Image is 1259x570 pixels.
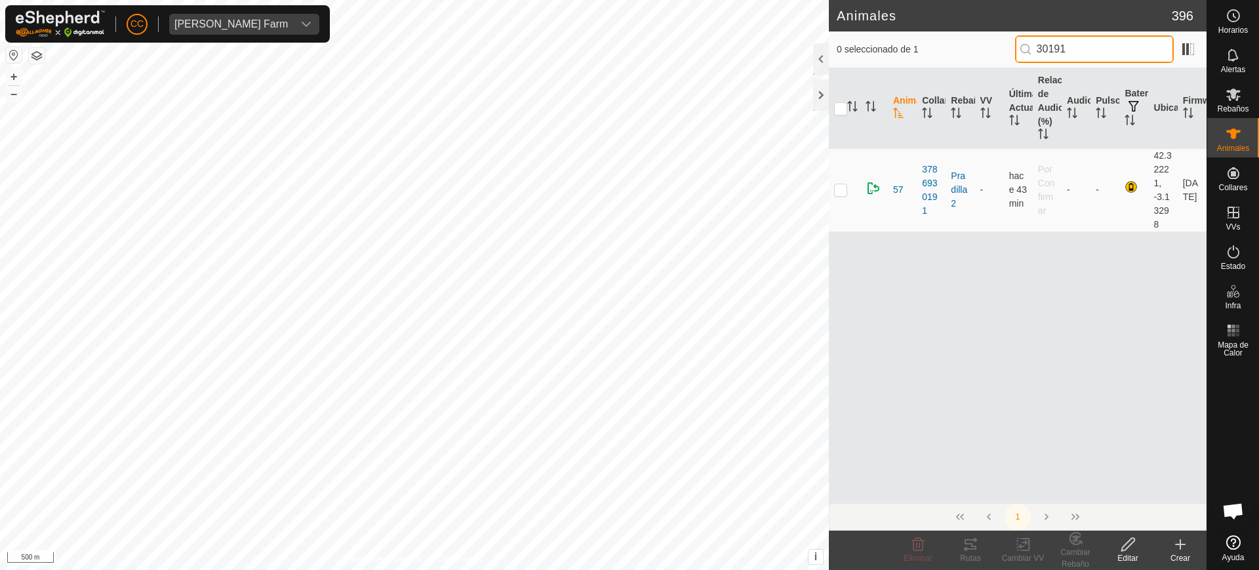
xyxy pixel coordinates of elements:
app-display-virtual-paddock-transition: - [980,184,984,195]
p-sorticon: Activar para ordenar [922,110,932,120]
button: Restablecer Mapa [6,47,22,63]
div: dropdown trigger [293,14,319,35]
th: Firmware [1178,68,1207,149]
th: Pulsos [1090,68,1119,149]
span: Collares [1218,184,1247,192]
th: Batería [1119,68,1148,149]
td: 42.32221, -3.13298 [1149,148,1178,232]
span: Eliminar [904,554,932,563]
a: Contáctenos [438,553,482,565]
div: Cambiar Rebaño [1049,546,1102,570]
button: i [809,550,823,564]
p-sorticon: Activar para ordenar [1096,110,1106,120]
button: 1 [1005,504,1031,530]
p-sorticon: Activar para ordenar [893,110,904,120]
span: Alertas [1221,66,1245,73]
span: Ayuda [1222,554,1245,561]
td: - [1062,148,1090,232]
span: Animales [1217,144,1249,152]
span: Estado [1221,262,1245,270]
p-sorticon: Activar para ordenar [1009,117,1020,127]
div: Cambiar VV [997,552,1049,564]
button: – [6,86,22,102]
p-sorticon: Activar para ordenar [1067,110,1077,120]
span: 396 [1172,6,1193,26]
img: returning on [866,180,881,196]
p-sorticon: Activar para ordenar [866,103,876,113]
a: Política de Privacidad [347,553,422,565]
span: Rebaños [1217,105,1249,113]
td: - [1090,148,1119,232]
th: Relación de Audio (%) [1033,68,1062,149]
th: Animal [888,68,917,149]
th: Collar [917,68,946,149]
span: Horarios [1218,26,1248,34]
td: [DATE] [1178,148,1207,232]
div: Editar [1102,552,1154,564]
a: Ayuda [1207,530,1259,567]
span: Por Confirmar [1038,164,1055,216]
div: Chat abierto [1214,491,1253,531]
th: Rebaño [946,68,974,149]
span: i [814,551,817,562]
button: + [6,69,22,85]
p-sorticon: Activar para ordenar [980,110,991,120]
span: Infra [1225,302,1241,310]
input: Buscar (S) [1015,35,1174,63]
th: VV [975,68,1004,149]
span: Mapa de Calor [1210,341,1256,357]
div: [PERSON_NAME] Farm [174,19,288,30]
span: 0 seleccionado de 1 [837,43,1015,56]
th: Audios [1062,68,1090,149]
div: 3786930191 [922,163,940,218]
span: VVs [1226,223,1240,231]
th: Ubicación [1149,68,1178,149]
h2: Animales [837,8,1172,24]
div: Rutas [944,552,997,564]
span: Alarcia Monja Farm [169,14,293,35]
div: Pradilla 2 [951,169,969,211]
th: Última Actualización [1004,68,1033,149]
button: Capas del Mapa [29,48,45,64]
span: CC [130,17,144,31]
p-sorticon: Activar para ordenar [1038,131,1049,141]
span: 19 sept 2025, 15:30 [1009,171,1027,209]
p-sorticon: Activar para ordenar [1125,117,1135,127]
span: 57 [893,183,904,197]
p-sorticon: Activar para ordenar [1183,110,1193,120]
div: Crear [1154,552,1207,564]
p-sorticon: Activar para ordenar [847,103,858,113]
p-sorticon: Activar para ordenar [951,110,961,120]
img: Logo Gallagher [16,10,105,37]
